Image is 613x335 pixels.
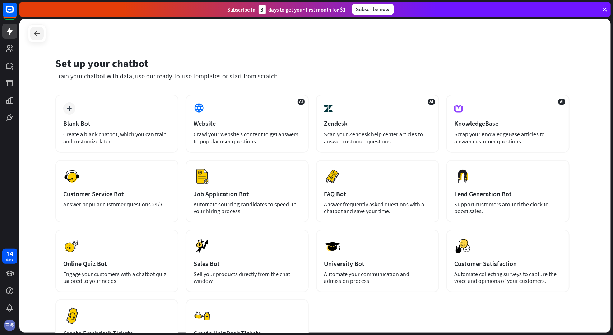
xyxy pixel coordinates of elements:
div: Subscribe now [352,4,394,15]
div: 14 [6,251,13,257]
div: Scan your Zendesk help center articles to answer customer questions. [324,130,431,145]
div: Set up your chatbot [55,56,570,70]
div: Train your chatbot with data, use our ready-to-use templates or start from scratch. [55,72,570,80]
div: Sales Bot [194,260,301,268]
div: Automate collecting surveys to capture the voice and opinions of your customers. [454,271,562,284]
div: FAQ Bot [324,190,431,198]
div: Scrap your KnowledgeBase articles to answer customer questions. [454,130,562,145]
a: 14 days [2,249,17,264]
div: Support customers around the clock to boost sales. [454,201,562,215]
div: Automate your communication and admission process. [324,271,431,284]
div: Website [194,119,301,128]
div: Answer popular customer questions 24/7. [63,201,171,208]
button: Open LiveChat chat widget [6,3,27,24]
div: Blank Bot [63,119,171,128]
div: Crawl your website’s content to get answers to popular user questions. [194,130,301,145]
div: Create a blank chatbot, which you can train and customize later. [63,130,171,145]
div: Zendesk [324,119,431,128]
i: plus [67,106,72,111]
div: Lead Generation Bot [454,190,562,198]
div: Sell your products directly from the chat window [194,271,301,284]
div: University Bot [324,260,431,268]
span: AI [558,99,565,105]
div: Automate sourcing candidates to speed up your hiring process. [194,201,301,215]
div: Subscribe in days to get your first month for $1 [228,5,346,14]
span: AI [298,99,305,105]
div: Answer frequently asked questions with a chatbot and save your time. [324,201,431,215]
div: Customer Satisfaction [454,260,562,268]
div: Engage your customers with a chatbot quiz tailored to your needs. [63,271,171,284]
div: 3 [259,5,266,14]
div: Online Quiz Bot [63,260,171,268]
div: days [6,257,13,262]
span: AI [428,99,435,105]
div: Customer Service Bot [63,190,171,198]
div: Job Application Bot [194,190,301,198]
div: KnowledgeBase [454,119,562,128]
